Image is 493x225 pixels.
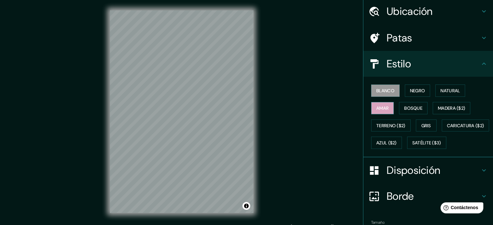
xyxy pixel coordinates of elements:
[416,119,437,132] button: Gris
[371,84,400,97] button: Blanco
[371,119,411,132] button: Terreno ($2)
[371,220,384,225] font: Tamaño
[387,57,411,71] font: Estilo
[363,183,493,209] div: Borde
[371,137,402,149] button: Azul ($2)
[447,123,484,129] font: Caricatura ($2)
[421,123,431,129] font: Gris
[399,102,428,114] button: Bosque
[376,105,389,111] font: Amar
[412,140,441,146] font: Satélite ($3)
[404,105,422,111] font: Bosque
[435,84,465,97] button: Natural
[363,25,493,51] div: Patas
[387,163,440,177] font: Disposición
[242,202,250,210] button: Activar o desactivar atribución
[407,137,446,149] button: Satélite ($3)
[410,88,425,94] font: Negro
[371,102,394,114] button: Amar
[435,200,486,218] iframe: Lanzador de widgets de ayuda
[376,123,405,129] font: Terreno ($2)
[442,119,489,132] button: Caricatura ($2)
[405,84,430,97] button: Negro
[110,10,253,213] canvas: Mapa
[438,105,465,111] font: Madera ($2)
[387,189,414,203] font: Borde
[387,5,433,18] font: Ubicación
[376,88,394,94] font: Blanco
[387,31,412,45] font: Patas
[363,157,493,183] div: Disposición
[363,51,493,77] div: Estilo
[376,140,397,146] font: Azul ($2)
[433,102,470,114] button: Madera ($2)
[440,88,460,94] font: Natural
